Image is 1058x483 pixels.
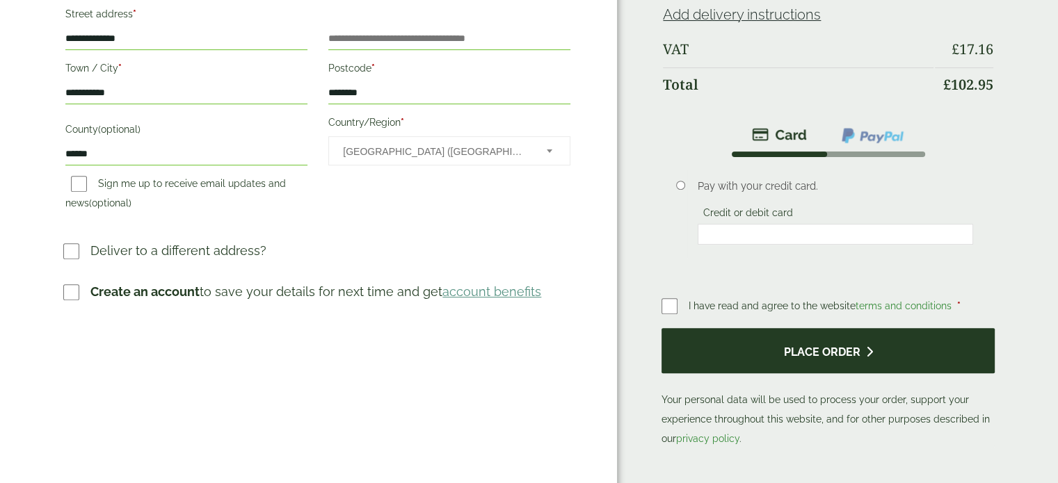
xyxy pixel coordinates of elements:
label: Credit or debit card [698,207,799,222]
abbr: required [401,117,404,128]
span: I have read and agree to the website [689,300,954,311]
span: (optional) [89,197,131,208]
p: Your personal data will be used to process your order, support your experience throughout this we... [662,328,995,448]
label: Sign me up to receive email updates and news [65,178,286,213]
a: privacy policy [676,433,739,444]
span: £ [943,75,951,94]
p: Pay with your credit card. [698,179,973,194]
strong: Create an account [90,284,200,299]
label: Town / City [65,58,307,82]
label: County [65,120,307,143]
button: Place order [662,328,995,373]
p: Deliver to a different address? [90,241,266,260]
img: stripe.png [752,126,807,143]
a: terms and conditions [856,300,952,311]
a: Add delivery instructions [663,6,821,23]
span: United Kingdom (UK) [343,137,528,166]
input: Sign me up to receive email updates and news(optional) [71,176,87,192]
bdi: 17.16 [952,40,993,58]
abbr: required [133,8,136,19]
label: Street address [65,4,307,28]
th: Total [663,67,933,101]
iframe: Secure card payment input frame [702,228,969,240]
abbr: required [118,63,122,74]
span: (optional) [98,124,141,135]
th: VAT [663,33,933,66]
bdi: 102.95 [943,75,993,94]
abbr: required [957,300,961,311]
span: £ [952,40,959,58]
label: Postcode [328,58,570,82]
a: account benefits [442,284,541,299]
img: ppcp-gateway.png [840,126,905,145]
label: Country/Region [328,113,570,136]
span: Country/Region [328,136,570,165]
abbr: required [371,63,375,74]
p: to save your details for next time and get [90,282,541,301]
